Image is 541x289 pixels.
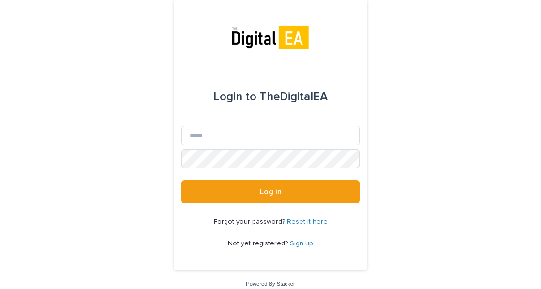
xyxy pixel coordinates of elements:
span: Log in [260,188,282,196]
span: Not yet registered? [228,240,290,247]
a: Powered By Stacker [246,281,295,287]
a: Sign up [290,240,313,247]
div: TheDigitalEA [213,83,328,110]
button: Log in [181,180,360,203]
span: Login to [213,91,256,103]
span: Forgot your password? [214,218,287,225]
img: mpnAKsivTWiDOsumdcjk [229,23,312,52]
a: Reset it here [287,218,328,225]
